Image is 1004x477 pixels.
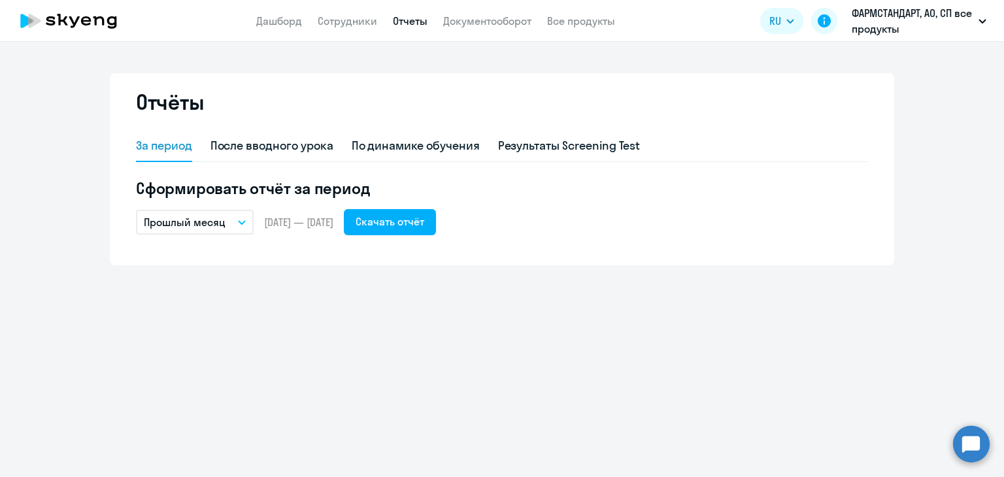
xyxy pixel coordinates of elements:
[498,137,641,154] div: Результаты Screening Test
[136,210,254,235] button: Прошлый месяц
[845,5,993,37] button: ФАРМСТАНДАРТ, АО, СП все продукты
[136,137,192,154] div: За период
[547,14,615,27] a: Все продукты
[352,137,480,154] div: По динамике обучения
[356,214,424,229] div: Скачать отчёт
[318,14,377,27] a: Сотрудники
[852,5,973,37] p: ФАРМСТАНДАРТ, АО, СП все продукты
[256,14,302,27] a: Дашборд
[443,14,531,27] a: Документооборот
[210,137,333,154] div: После вводного урока
[393,14,427,27] a: Отчеты
[144,214,226,230] p: Прошлый месяц
[264,215,333,229] span: [DATE] — [DATE]
[769,13,781,29] span: RU
[344,209,436,235] button: Скачать отчёт
[760,8,803,34] button: RU
[136,178,868,199] h5: Сформировать отчёт за период
[136,89,204,115] h2: Отчёты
